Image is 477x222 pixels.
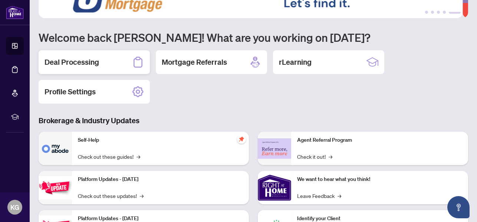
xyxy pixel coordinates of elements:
p: Self-Help [78,136,243,144]
button: 4 [443,11,446,14]
span: → [329,152,332,161]
img: Self-Help [39,132,72,165]
img: logo [6,6,24,19]
button: 2 [431,11,434,14]
button: 1 [425,11,428,14]
a: Check it out!→ [297,152,332,161]
h3: Brokerage & Industry Updates [39,115,468,126]
a: Check out these updates!→ [78,192,144,200]
img: Platform Updates - July 21, 2025 [39,176,72,199]
p: Agent Referral Program [297,136,462,144]
h1: Welcome back [PERSON_NAME]! What are you working on [DATE]? [39,30,468,44]
h2: Mortgage Referrals [162,57,227,67]
button: 5 [449,11,461,14]
span: → [136,152,140,161]
button: Open asap [447,196,470,218]
p: Platform Updates - [DATE] [78,175,243,184]
span: → [140,192,144,200]
button: 3 [437,11,440,14]
img: Agent Referral Program [258,138,291,159]
h2: Deal Processing [45,57,99,67]
p: We want to hear what you think! [297,175,462,184]
span: pushpin [237,135,246,144]
h2: rLearning [279,57,312,67]
h2: Profile Settings [45,87,96,97]
a: Leave Feedback→ [297,192,341,200]
a: Check out these guides!→ [78,152,140,161]
img: We want to hear what you think! [258,171,291,204]
span: KG [10,202,19,212]
span: → [338,192,341,200]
